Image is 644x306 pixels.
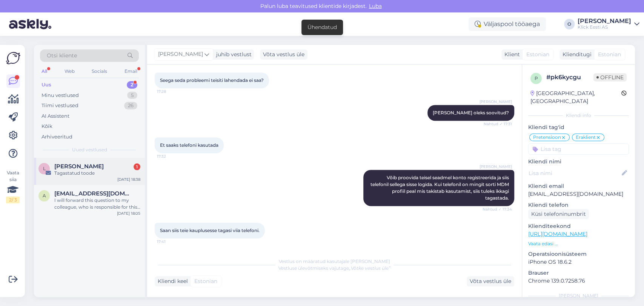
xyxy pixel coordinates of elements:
[528,250,629,258] p: Operatsioonisüsteem
[530,89,621,105] div: [GEOGRAPHIC_DATA], [GEOGRAPHIC_DATA]
[598,51,621,58] span: Estonian
[528,231,587,237] a: [URL][DOMAIN_NAME]
[6,197,20,203] div: 2 / 3
[528,143,629,155] input: Lisa tag
[578,18,631,24] div: [PERSON_NAME]
[528,112,629,119] div: Kliendi info
[54,197,140,211] div: I will forward this question to my colleague, who is responsible for this. The reply will be here...
[43,193,46,198] span: a
[117,211,140,216] div: [DATE] 18:05
[529,169,620,177] input: Lisa nimi
[526,51,549,58] span: Estonian
[370,175,510,201] span: Võib proovida teisel seadmel konto registreerida ja siis telefonil sellega sisse logida. Kui tele...
[124,102,137,109] div: 26
[559,51,592,58] div: Klienditugi
[41,102,78,109] div: Tiimi vestlused
[528,240,629,247] p: Vaata edasi ...
[54,170,140,177] div: Tagastatud toode
[564,19,575,29] div: O
[469,17,546,31] div: Väljaspool tööaega
[54,190,133,197] span: argoploom@gmail.com
[501,51,520,58] div: Klient
[160,142,218,148] span: Et saaks telefoni kasutada
[528,201,629,209] p: Kliendi telefon
[127,92,137,99] div: 5
[54,163,104,170] span: Laura Lugus
[433,110,509,115] span: [PERSON_NAME] oleks soovitud?
[47,52,77,60] span: Otsi kliente
[528,158,629,166] p: Kliendi nimi
[578,24,631,30] div: Klick Eesti AS
[123,66,139,76] div: Email
[528,222,629,230] p: Klienditeekond
[41,81,51,89] div: Uus
[157,154,185,159] span: 17:32
[6,51,20,65] img: Askly Logo
[160,228,260,233] span: Saan siis teie kauplusesse tagasi viia telefoni.
[279,258,390,264] span: Vestlus on määratud kasutajale [PERSON_NAME]
[367,3,384,9] span: Luba
[6,169,20,203] div: Vaata siia
[528,269,629,277] p: Brauser
[155,277,188,285] div: Kliendi keel
[528,190,629,198] p: [EMAIL_ADDRESS][DOMAIN_NAME]
[578,18,639,30] a: [PERSON_NAME]Klick Eesti AS
[480,164,512,169] span: [PERSON_NAME]
[593,73,627,81] span: Offline
[576,135,596,140] span: Eraklient
[307,23,337,31] div: Ühendatud
[158,50,203,58] span: [PERSON_NAME]
[157,239,185,244] span: 17:41
[41,112,69,120] div: AI Assistent
[349,265,390,271] i: „Võtke vestlus üle”
[90,66,109,76] div: Socials
[484,121,512,127] span: Nähtud ✓ 17:31
[160,77,264,83] span: Seega seda probleemi teisiti lahendada ei saa?
[483,206,512,212] span: Nähtud ✓ 17:34
[63,66,76,76] div: Web
[528,123,629,131] p: Kliendi tag'id
[43,166,46,171] span: L
[480,99,512,105] span: [PERSON_NAME]
[117,177,140,182] div: [DATE] 18:38
[72,146,107,153] span: Uued vestlused
[134,163,140,170] div: 1
[41,123,52,130] div: Kõik
[127,81,137,89] div: 2
[533,135,561,140] span: Pretensioon
[213,51,252,58] div: juhib vestlust
[41,92,79,99] div: Minu vestlused
[528,292,629,299] div: [PERSON_NAME]
[278,265,390,271] span: Vestluse ülevõtmiseks vajutage
[194,277,217,285] span: Estonian
[41,133,72,141] div: Arhiveeritud
[260,49,307,60] div: Võta vestlus üle
[528,209,589,219] div: Küsi telefoninumbrit
[528,258,629,266] p: iPhone OS 18.6.2
[157,89,185,94] span: 17:28
[528,277,629,285] p: Chrome 139.0.7258.76
[40,66,49,76] div: All
[528,182,629,190] p: Kliendi email
[535,75,538,81] span: p
[546,73,593,82] div: # pk6kycgu
[467,276,514,286] div: Võta vestlus üle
